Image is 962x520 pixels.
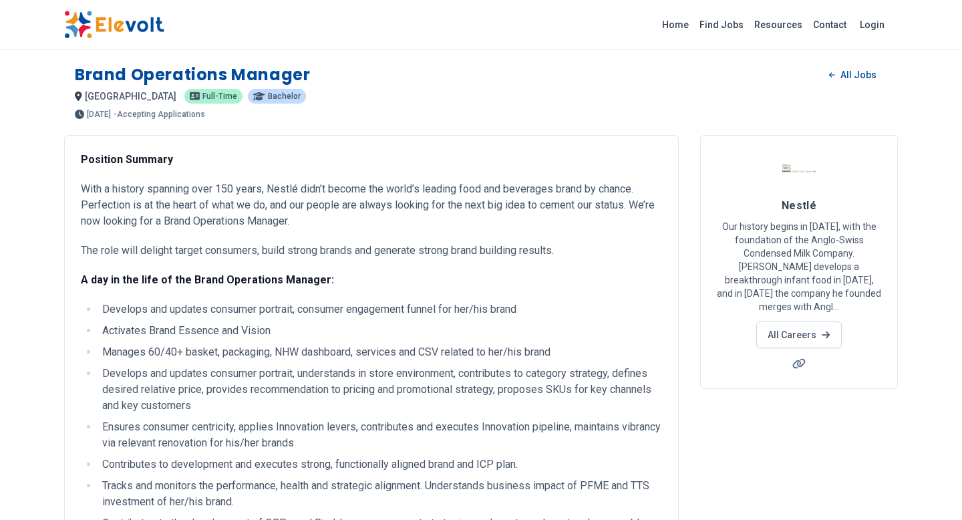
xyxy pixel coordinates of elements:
[202,92,237,100] span: Full-time
[268,92,301,100] span: Bachelor
[749,14,808,35] a: Resources
[87,110,111,118] span: [DATE]
[782,152,816,185] img: Nestlé
[717,220,881,313] p: Our history begins in [DATE], with the foundation of the Anglo-Swiss Condensed Milk Company. [PER...
[114,110,205,118] p: - Accepting Applications
[694,14,749,35] a: Find Jobs
[81,273,334,286] strong: A day in the life of the Brand Operations Manager:
[64,11,164,39] img: Elevolt
[81,243,662,259] p: The role will delight target consumers, build strong brands and generate strong brand building re...
[98,478,662,510] li: Tracks and monitors the performance, health and strategic alignment. Understands business impact ...
[98,344,662,360] li: Manages 60/40+ basket, packaging, NHW dashboard, services and CSV related to her/his brand
[81,153,173,166] strong: Position Summary
[98,323,662,339] li: Activates Brand Essence and Vision
[782,199,817,212] span: Nestlé
[852,11,893,38] a: Login
[808,14,852,35] a: Contact
[657,14,694,35] a: Home
[98,457,662,473] li: Contributes to development and executes strong, functionally aligned brand and ICP plan.
[98,301,662,317] li: Develops and updates consumer portrait, consumer engagement funnel for her/his brand
[98,366,662,414] li: Develops and updates consumer portrait, understands in store environment, contributes to category...
[98,419,662,451] li: Ensures consumer centricity, applies Innovation levers, contributes and executes Innovation pipel...
[85,91,176,102] span: [GEOGRAPHIC_DATA]
[818,65,887,85] a: All Jobs
[81,181,662,229] p: With a history spanning over 150 years, Nestlé didn’t become the world’s leading food and beverag...
[756,321,841,348] a: All Careers
[75,64,310,86] h1: Brand Operations Manager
